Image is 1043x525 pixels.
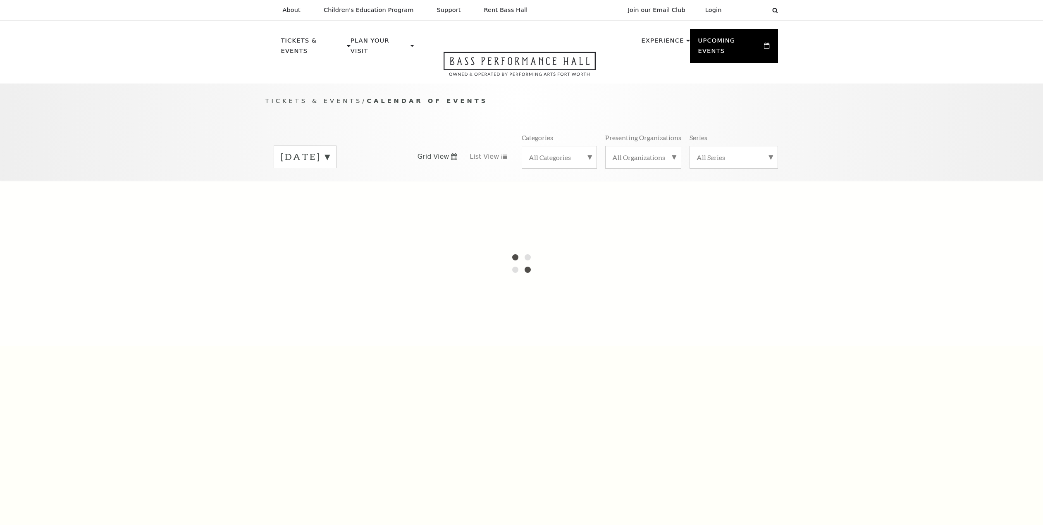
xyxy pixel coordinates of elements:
p: Rent Bass Hall [484,7,528,14]
p: Children's Education Program [324,7,414,14]
p: Experience [641,36,684,50]
p: Series [690,133,707,142]
label: All Categories [529,153,590,162]
p: About [283,7,301,14]
p: Support [437,7,461,14]
p: Categories [522,133,553,142]
span: Calendar of Events [367,97,488,104]
p: / [265,96,778,106]
span: Grid View [418,152,449,161]
select: Select: [735,6,764,14]
label: All Organizations [612,153,674,162]
p: Presenting Organizations [605,133,681,142]
p: Upcoming Events [698,36,762,61]
p: Plan Your Visit [351,36,408,61]
p: Tickets & Events [281,36,345,61]
span: Tickets & Events [265,97,363,104]
label: [DATE] [281,150,329,163]
label: All Series [697,153,771,162]
span: List View [470,152,499,161]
